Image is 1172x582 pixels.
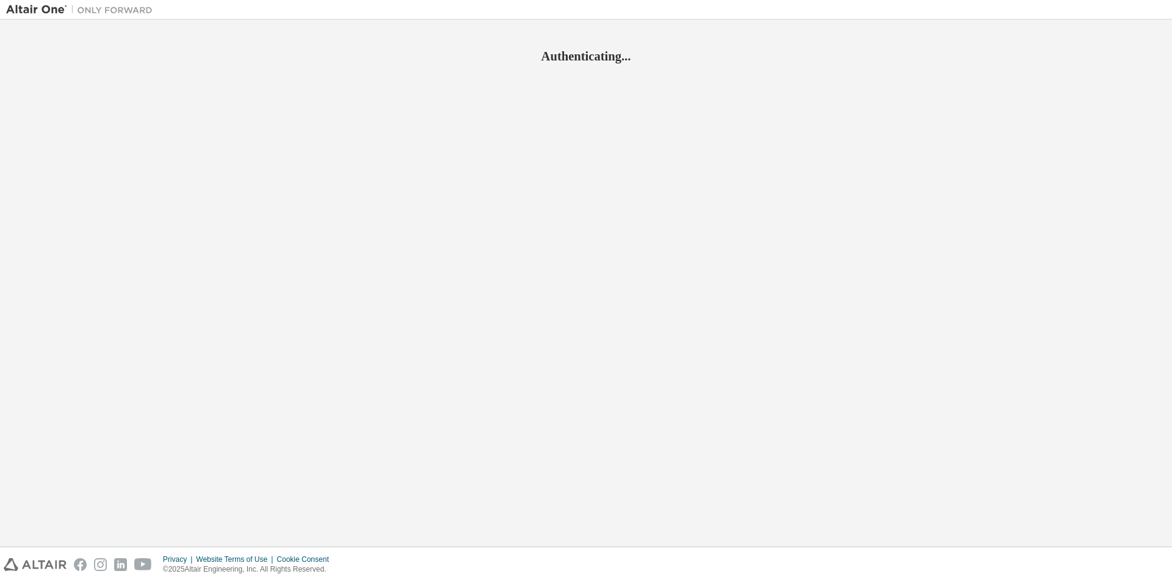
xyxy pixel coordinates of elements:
[74,558,87,571] img: facebook.svg
[6,4,159,16] img: Altair One
[94,558,107,571] img: instagram.svg
[114,558,127,571] img: linkedin.svg
[163,555,196,564] div: Privacy
[134,558,152,571] img: youtube.svg
[163,564,336,575] p: © 2025 Altair Engineering, Inc. All Rights Reserved.
[6,48,1166,64] h2: Authenticating...
[4,558,67,571] img: altair_logo.svg
[196,555,277,564] div: Website Terms of Use
[277,555,336,564] div: Cookie Consent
